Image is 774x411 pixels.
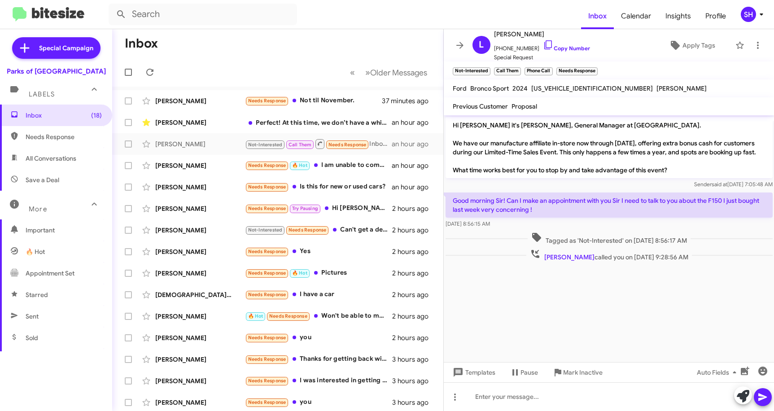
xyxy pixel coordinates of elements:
[248,184,286,190] span: Needs Response
[392,118,436,127] div: an hour ago
[345,63,433,82] nav: Page navigation example
[155,312,245,321] div: [PERSON_NAME]
[26,312,39,321] span: Sent
[245,332,392,343] div: you
[248,142,283,148] span: Not-Interested
[392,376,436,385] div: 3 hours ago
[345,63,360,82] button: Previous
[382,96,436,105] div: 37 minutes ago
[328,142,367,148] span: Needs Response
[446,192,773,218] p: Good morning Sir! Can I make an appointment with you Sir I need to talk to you about the F150 I j...
[248,270,286,276] span: Needs Response
[7,67,106,76] div: Parks of [GEOGRAPHIC_DATA]
[155,290,245,299] div: [DEMOGRAPHIC_DATA] [PERSON_NAME]
[248,292,286,297] span: Needs Response
[245,268,392,278] div: Pictures
[392,398,436,407] div: 3 hours ago
[245,138,392,149] div: Inbound Call
[26,132,102,141] span: Needs Response
[155,333,245,342] div: [PERSON_NAME]
[245,203,392,214] div: Hi [PERSON_NAME], unfortunately I will not be able to attend because it looks like will out of to...
[155,161,245,170] div: [PERSON_NAME]
[109,4,297,25] input: Search
[26,269,74,278] span: Appointment Set
[248,249,286,254] span: Needs Response
[292,205,318,211] span: Try Pausing
[245,96,382,106] div: Not til November.
[698,3,733,29] a: Profile
[245,182,392,192] div: Is this for new or used cars?
[245,354,392,364] div: Thanks for getting back with me but we have decided to hold off for a while
[248,356,286,362] span: Needs Response
[556,67,598,75] small: Needs Response
[155,204,245,213] div: [PERSON_NAME]
[26,154,76,163] span: All Conversations
[245,397,392,407] div: you
[581,3,614,29] a: Inbox
[694,181,772,188] span: Sender [DATE] 7:05:48 AM
[248,227,283,233] span: Not-Interested
[392,290,436,299] div: 2 hours ago
[245,376,392,386] div: I was interested in getting numbers on stock number FH21792
[392,161,436,170] div: an hour ago
[453,84,467,92] span: Ford
[479,38,484,52] span: L
[365,67,370,78] span: »
[470,84,509,92] span: Bronco Sport
[248,205,286,211] span: Needs Response
[525,67,552,75] small: Phone Call
[26,290,48,299] span: Starred
[289,142,312,148] span: Call Them
[446,220,490,227] span: [DATE] 8:56:15 AM
[269,313,307,319] span: Needs Response
[446,117,773,178] p: Hi [PERSON_NAME] it's [PERSON_NAME], General Manager at [GEOGRAPHIC_DATA]. We have our manufactur...
[741,7,756,22] div: SH
[248,399,286,405] span: Needs Response
[155,247,245,256] div: [PERSON_NAME]
[392,183,436,192] div: an hour ago
[155,118,245,127] div: [PERSON_NAME]
[652,37,731,53] button: Apply Tags
[248,378,286,384] span: Needs Response
[360,63,433,82] button: Next
[512,84,528,92] span: 2024
[245,160,392,171] div: I am unable to come in. I am caring for my wife she had major surgery.
[563,364,603,380] span: Mark Inactive
[451,364,495,380] span: Templates
[682,37,715,53] span: Apply Tags
[248,162,286,168] span: Needs Response
[392,247,436,256] div: 2 hours ago
[245,311,392,321] div: Won't be able to make that trip.I mean I also live in [US_STATE] not in [US_STATE]
[245,118,392,127] div: Perfect! At this time, we don’t have a white one on our lot, but the great news is we can facilit...
[248,335,286,341] span: Needs Response
[697,364,740,380] span: Auto Fields
[531,84,653,92] span: [US_VEHICLE_IDENTIFICATION_NUMBER]
[494,67,521,75] small: Call Them
[125,36,158,51] h1: Inbox
[527,232,690,245] span: Tagged as 'Not-Interested' on [DATE] 8:56:17 AM
[289,227,327,233] span: Needs Response
[245,246,392,257] div: Yes
[690,364,747,380] button: Auto Fields
[292,270,307,276] span: 🔥 Hot
[392,226,436,235] div: 2 hours ago
[444,364,503,380] button: Templates
[245,289,392,300] div: I have a car
[512,102,537,110] span: Proposal
[733,7,764,22] button: SH
[245,225,392,235] div: Can't get a deal made
[503,364,545,380] button: Pause
[292,162,307,168] span: 🔥 Hot
[12,37,101,59] a: Special Campaign
[658,3,698,29] a: Insights
[453,67,490,75] small: Not-Interested
[370,68,427,78] span: Older Messages
[545,364,610,380] button: Mark Inactive
[155,269,245,278] div: [PERSON_NAME]
[520,364,538,380] span: Pause
[494,39,590,53] span: [PHONE_NUMBER]
[39,44,93,52] span: Special Campaign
